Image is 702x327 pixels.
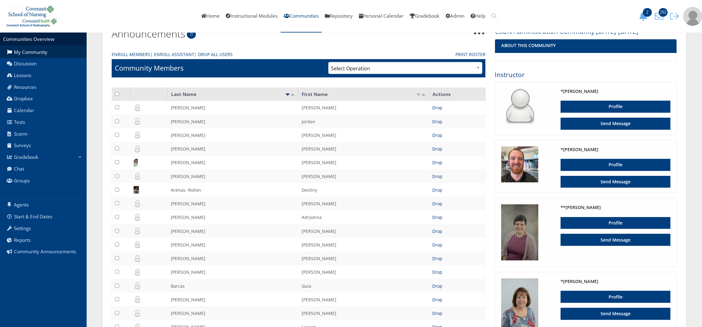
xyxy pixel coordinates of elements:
a: Announcements [112,27,185,40]
a: Drop [432,105,442,111]
td: [PERSON_NAME] [168,142,299,155]
h1: Community Members [115,63,183,73]
h4: *[PERSON_NAME] [561,88,670,94]
h3: Instructor [495,70,677,79]
div: | | [112,51,446,58]
a: Send Message [561,308,670,320]
a: Print Roster [455,51,485,58]
a: Drop [432,146,442,152]
img: user-profile-default-picture.png [683,7,702,26]
a: Drop [432,255,442,261]
a: Drop [432,159,442,165]
td: [PERSON_NAME] [168,169,299,183]
img: asc.png [416,94,421,96]
a: Communities Overview [3,36,54,42]
img: 2940_125_125.jpg [501,146,538,182]
img: 10000057_125_125.jpg [501,204,538,260]
img: user_64.png [501,88,538,125]
td: [PERSON_NAME] [299,142,429,155]
a: Drop [432,187,442,193]
td: [PERSON_NAME] [168,238,299,251]
td: Destiny [299,183,429,197]
button: 292 [652,12,668,21]
h4: About This Community [501,42,670,49]
td: [PERSON_NAME] [168,265,299,279]
a: Drop [432,269,442,275]
td: [PERSON_NAME] [299,156,429,169]
img: desc.png [290,94,295,96]
td: [PERSON_NAME] [299,251,429,265]
td: [PERSON_NAME] [299,238,429,251]
a: 2 [637,13,652,19]
td: [PERSON_NAME] [299,265,429,279]
td: [PERSON_NAME] [168,128,299,142]
a: Enroll Assistant [154,51,194,58]
span: 2 [643,8,652,17]
td: [PERSON_NAME] [168,293,299,306]
td: [PERSON_NAME] [168,306,299,320]
td: Jordan [299,115,429,128]
td: Guia [299,279,429,293]
td: [PERSON_NAME] [299,306,429,320]
td: First Name [299,87,429,101]
a: Drop [432,119,442,124]
a: Drop [432,297,442,303]
a: Profile [561,101,670,113]
span: 0 [187,30,196,39]
a: Profile [561,217,670,229]
a: Send Message [561,176,670,188]
td: [PERSON_NAME] [299,101,429,115]
td: [PERSON_NAME] [299,169,429,183]
a: Drop [432,201,442,207]
td: [PERSON_NAME] [168,224,299,238]
a: Drop [432,283,442,289]
img: desc.png [421,94,426,96]
td: [PERSON_NAME] [168,251,299,265]
td: Arenas- Rollon [168,183,299,197]
td: Barcas [168,279,299,293]
a: Drop [432,214,442,220]
h4: **[PERSON_NAME] [561,204,670,211]
td: [PERSON_NAME] [299,293,429,306]
a: Drop All Users [198,51,233,58]
td: Last Name [168,87,299,101]
td: [PERSON_NAME] [168,101,299,115]
h4: *[PERSON_NAME] [561,146,670,153]
a: Profile [561,159,670,171]
a: Drop [432,310,442,316]
td: [PERSON_NAME] [168,156,299,169]
a: Profile [561,291,670,303]
a: Drop [432,228,442,234]
a: Send Message [561,234,670,246]
span: 292 [659,8,668,17]
img: asc_active.png [285,94,290,96]
td: [PERSON_NAME] [299,224,429,238]
td: [PERSON_NAME] [168,197,299,210]
td: Adryonna [299,211,429,224]
a: 292 [652,13,668,19]
td: Actions [429,87,485,101]
td: [PERSON_NAME] [299,197,429,210]
a: Drop [432,173,442,179]
td: [PERSON_NAME] [168,211,299,224]
a: Send Message [561,118,670,130]
td: [PERSON_NAME] [299,128,429,142]
a: Drop [432,242,442,248]
button: 2 [637,12,652,21]
a: Enroll Members [112,51,150,58]
td: [PERSON_NAME] [168,115,299,128]
h4: *[PERSON_NAME] [561,278,670,285]
a: Drop [432,132,442,138]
